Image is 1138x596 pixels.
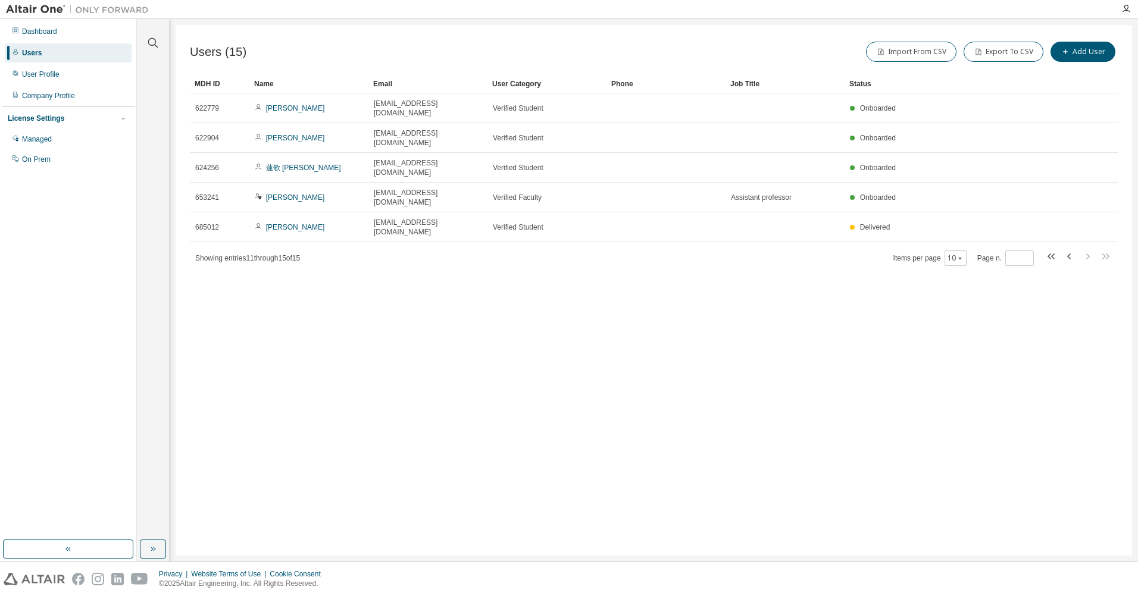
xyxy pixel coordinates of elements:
button: Add User [1051,42,1115,62]
span: [EMAIL_ADDRESS][DOMAIN_NAME] [374,158,482,177]
a: [PERSON_NAME] [266,134,325,142]
img: Altair One [6,4,155,15]
button: 10 [948,253,964,263]
div: MDH ID [195,74,245,93]
span: Onboarded [860,193,896,202]
img: altair_logo.svg [4,573,65,585]
span: [EMAIL_ADDRESS][DOMAIN_NAME] [374,188,482,207]
span: Assistant professor [731,193,792,202]
span: Verified Student [493,133,543,143]
a: [PERSON_NAME] [266,223,325,231]
img: youtube.svg [131,573,148,585]
span: 685012 [195,222,219,232]
a: 蓮歌 [PERSON_NAME] [266,164,341,172]
div: Name [254,74,364,93]
div: Website Terms of Use [191,569,270,579]
span: Users (15) [190,45,246,59]
span: 622904 [195,133,219,143]
div: Dashboard [22,27,57,36]
a: [PERSON_NAME] [266,193,325,202]
span: Verified Student [493,103,543,113]
img: facebook.svg [72,573,85,585]
button: Export To CSV [964,42,1043,62]
p: © 2025 Altair Engineering, Inc. All Rights Reserved. [159,579,328,589]
span: Onboarded [860,164,896,172]
img: instagram.svg [92,573,104,585]
div: Managed [22,134,52,144]
span: 653241 [195,193,219,202]
span: Verified Faculty [493,193,542,202]
div: User Profile [22,70,60,79]
span: Delivered [860,223,890,231]
div: User Category [492,74,602,93]
div: Phone [611,74,721,93]
div: Email [373,74,483,93]
span: Onboarded [860,134,896,142]
span: Page n. [977,250,1034,266]
a: [PERSON_NAME] [266,104,325,112]
span: 622779 [195,103,219,113]
div: Cookie Consent [270,569,327,579]
span: Verified Student [493,163,543,172]
span: [EMAIL_ADDRESS][DOMAIN_NAME] [374,218,482,237]
span: Showing entries 11 through 15 of 15 [195,254,300,262]
span: [EMAIL_ADDRESS][DOMAIN_NAME] [374,99,482,118]
div: Status [849,74,1046,93]
div: Users [22,48,42,58]
div: Job Title [730,74,840,93]
span: [EMAIL_ADDRESS][DOMAIN_NAME] [374,128,482,148]
div: On Prem [22,155,51,164]
img: linkedin.svg [111,573,124,585]
span: Onboarded [860,104,896,112]
span: Items per page [893,250,967,266]
span: Verified Student [493,222,543,232]
span: 624256 [195,163,219,172]
div: Privacy [159,569,191,579]
button: Import From CSV [866,42,956,62]
div: Company Profile [22,91,75,101]
div: License Settings [8,114,64,123]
